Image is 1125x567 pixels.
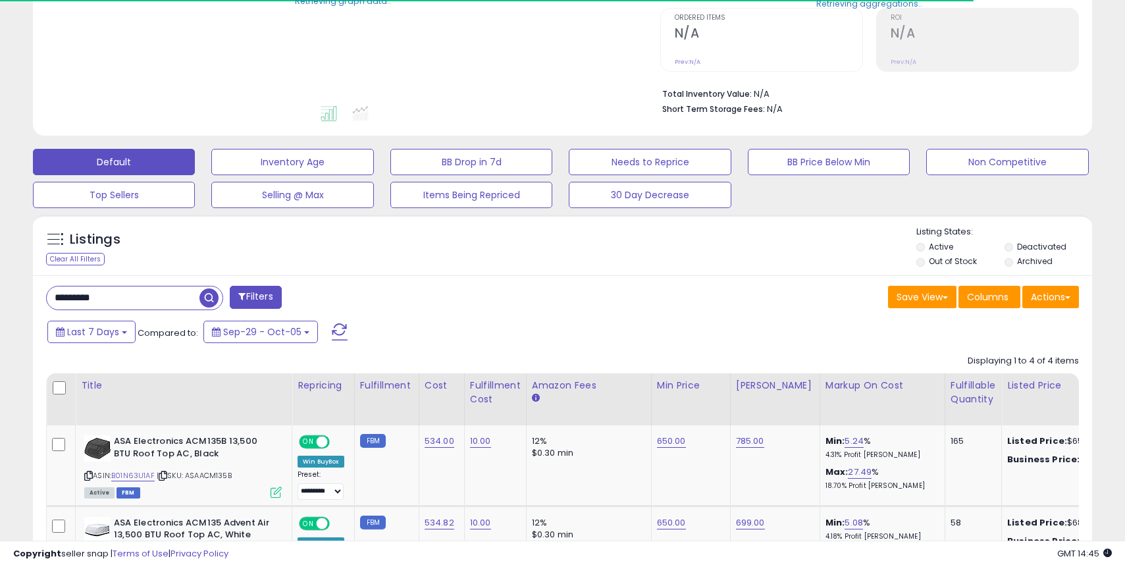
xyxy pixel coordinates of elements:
a: 10.00 [470,516,491,529]
th: The percentage added to the cost of goods (COGS) that forms the calculator for Min & Max prices. [820,373,945,425]
a: 5.24 [845,435,864,448]
span: All listings currently available for purchase on Amazon [84,487,115,499]
label: Archived [1017,256,1053,267]
div: Cost [425,379,459,392]
a: 534.00 [425,435,454,448]
div: Repricing [298,379,349,392]
a: Terms of Use [113,547,169,560]
button: Filters [230,286,281,309]
button: Sep-29 - Oct-05 [203,321,318,343]
button: BB Drop in 7d [390,149,552,175]
span: OFF [328,518,349,529]
button: Needs to Reprice [569,149,731,175]
div: seller snap | | [13,548,228,560]
a: 27.49 [848,466,872,479]
button: Save View [888,286,956,308]
span: | SKU: ASAACM135B [157,470,232,481]
a: 699.00 [736,516,765,529]
b: ASA Electronics ACM135B 13,500 BTU Roof Top AC, Black [114,435,274,463]
b: Min: [825,435,845,447]
button: Inventory Age [211,149,373,175]
div: Fulfillment Cost [470,379,521,406]
div: Listed Price [1007,379,1121,392]
span: Compared to: [138,327,198,339]
span: ON [300,437,317,448]
span: Last 7 Days [67,325,119,338]
div: Preset: [298,470,344,500]
button: BB Price Below Min [748,149,910,175]
div: Displaying 1 to 4 of 4 items [968,355,1079,367]
div: 165 [951,435,991,447]
button: Selling @ Max [211,182,373,208]
p: Listing States: [916,226,1092,238]
p: 18.70% Profit [PERSON_NAME] [825,481,935,491]
strong: Copyright [13,547,61,560]
button: Top Sellers [33,182,195,208]
img: 3188KKA-XEL._SL40_.jpg [84,435,111,462]
label: Active [929,241,953,252]
div: Amazon Fees [532,379,646,392]
h5: Listings [70,230,120,249]
div: 12% [532,435,641,447]
b: Listed Price: [1007,516,1067,529]
a: 10.00 [470,435,491,448]
div: Clear All Filters [46,253,105,265]
span: Columns [967,290,1008,304]
div: Title [81,379,286,392]
div: $0.30 min [532,447,641,459]
label: Out of Stock [929,256,977,267]
div: Markup on Cost [825,379,939,392]
img: 41U2aXAODPL._SL40_.jpg [84,517,111,543]
span: FBM [117,487,140,499]
button: Non Competitive [926,149,1088,175]
div: % [825,435,935,460]
span: 2025-10-13 14:45 GMT [1057,547,1112,560]
b: Business Price: [1007,453,1080,466]
label: Deactivated [1017,241,1066,252]
div: Min Price [657,379,725,392]
span: ON [300,518,317,529]
button: 30 Day Decrease [569,182,731,208]
small: FBM [360,434,386,448]
a: Privacy Policy [170,547,228,560]
a: 785.00 [736,435,764,448]
div: % [825,466,935,491]
div: $687.21 [1007,517,1116,529]
div: $650.00 [1007,435,1116,447]
a: 650.00 [657,516,686,529]
a: 5.08 [845,516,863,529]
b: ASA Electronics ACM135 Advent Air 13,500 BTU Roof Top AC, White [114,517,274,545]
div: $650 [1007,454,1116,466]
div: Win BuyBox [298,456,344,468]
div: Fulfillable Quantity [951,379,996,406]
button: Last 7 Days [47,321,136,343]
b: Listed Price: [1007,435,1067,447]
button: Actions [1022,286,1079,308]
div: 12% [532,517,641,529]
a: 534.82 [425,516,454,529]
div: Fulfillment [360,379,413,392]
small: FBM [360,516,386,529]
div: ASIN: [84,435,282,497]
div: [PERSON_NAME] [736,379,814,392]
a: 650.00 [657,435,686,448]
span: OFF [328,437,349,448]
b: Min: [825,516,845,529]
button: Columns [958,286,1020,308]
div: 58 [951,517,991,529]
span: Sep-29 - Oct-05 [223,325,301,338]
div: % [825,517,935,541]
b: Max: [825,466,849,478]
a: B01N63U1AF [111,470,155,481]
small: Amazon Fees. [532,392,540,404]
button: Items Being Repriced [390,182,552,208]
p: 4.31% Profit [PERSON_NAME] [825,450,935,460]
button: Default [33,149,195,175]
